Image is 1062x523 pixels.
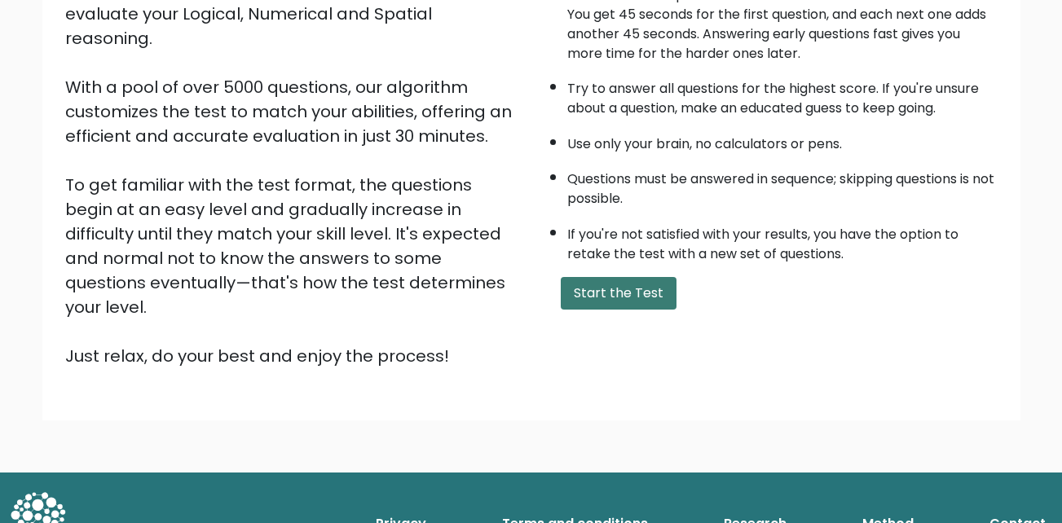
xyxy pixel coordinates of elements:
[567,161,998,209] li: Questions must be answered in sequence; skipping questions is not possible.
[567,126,998,154] li: Use only your brain, no calculators or pens.
[567,217,998,264] li: If you're not satisfied with your results, you have the option to retake the test with a new set ...
[561,277,676,310] button: Start the Test
[567,71,998,118] li: Try to answer all questions for the highest score. If you're unsure about a question, make an edu...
